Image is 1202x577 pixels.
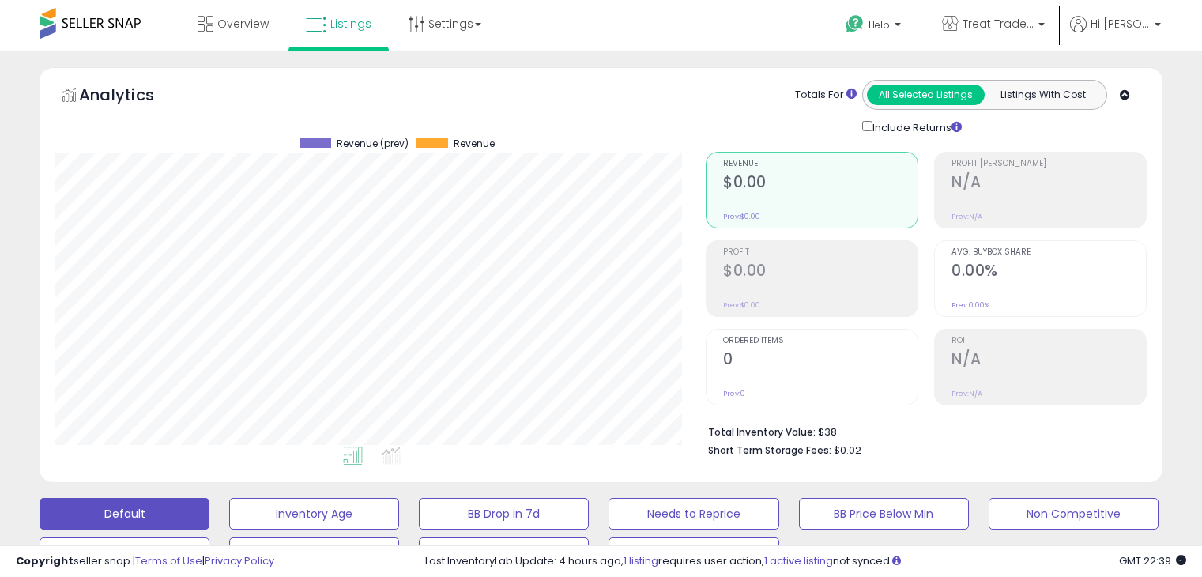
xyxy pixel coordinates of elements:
button: Inventory Age [229,498,399,530]
i: Get Help [845,14,865,34]
button: 30 Day Decrease [609,537,778,569]
span: Profit [PERSON_NAME] [951,160,1146,168]
span: Ordered Items [723,337,918,345]
span: Overview [217,16,269,32]
h2: $0.00 [723,173,918,194]
span: $0.02 [834,443,861,458]
button: Items Being Repriced [419,537,589,569]
span: ROI [951,337,1146,345]
h2: N/A [951,173,1146,194]
h5: Analytics [79,84,185,110]
button: Non Competitive [989,498,1159,530]
span: Revenue [454,138,495,149]
a: Privacy Policy [205,553,274,568]
button: Needs to Reprice [609,498,778,530]
h2: 0.00% [951,262,1146,283]
b: Short Term Storage Fees: [708,443,831,457]
span: Avg. Buybox Share [951,248,1146,257]
button: All Selected Listings [867,85,985,105]
span: Profit [723,248,918,257]
span: Listings [330,16,371,32]
span: Help [869,18,890,32]
button: BB Price Below Min [799,498,969,530]
a: Terms of Use [135,553,202,568]
div: Totals For [795,88,857,103]
a: Help [833,2,917,51]
a: 1 active listing [764,553,833,568]
div: Last InventoryLab Update: 4 hours ago, requires user action, not synced. [425,554,1186,569]
span: Hi [PERSON_NAME] [1091,16,1150,32]
small: Prev: 0.00% [951,300,989,310]
button: BB Drop in 7d [419,498,589,530]
h2: $0.00 [723,262,918,283]
button: Listings With Cost [984,85,1102,105]
a: 1 listing [624,553,658,568]
span: Revenue (prev) [337,138,409,149]
small: Prev: N/A [951,212,982,221]
div: seller snap | | [16,554,274,569]
div: Include Returns [850,118,981,136]
small: Prev: N/A [951,389,982,398]
small: Prev: $0.00 [723,212,760,221]
strong: Copyright [16,553,73,568]
small: Prev: 0 [723,389,745,398]
h2: 0 [723,350,918,371]
span: 2025-08-13 22:39 GMT [1119,553,1186,568]
span: Treat Traders [963,16,1034,32]
span: Revenue [723,160,918,168]
small: Prev: $0.00 [723,300,760,310]
h2: N/A [951,350,1146,371]
b: Total Inventory Value: [708,425,816,439]
button: Default [40,498,209,530]
li: $38 [708,421,1135,440]
button: Selling @ Max [229,537,399,569]
button: Top Sellers [40,537,209,569]
a: Hi [PERSON_NAME] [1070,16,1161,51]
